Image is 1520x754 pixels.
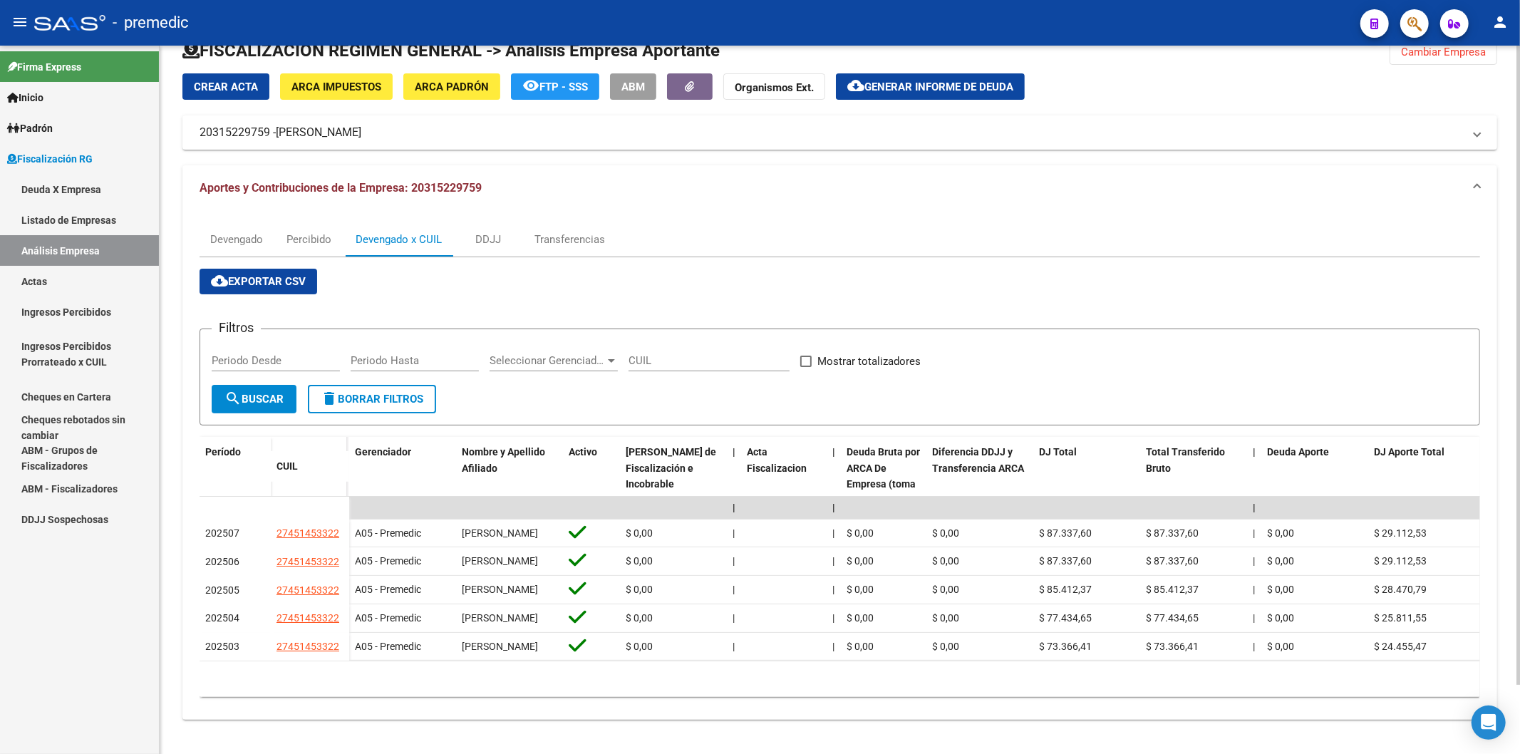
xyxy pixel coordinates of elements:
[733,502,735,513] span: |
[733,584,735,595] span: |
[462,446,545,474] span: Nombre y Apellido Afiliado
[200,181,482,195] span: Aportes y Contribuciones de la Empresa: 20315229759
[1039,584,1092,595] span: $ 85.412,37
[182,165,1497,211] mat-expansion-panel-header: Aportes y Contribuciones de la Empresa: 20315229759
[224,393,284,406] span: Buscar
[626,612,653,624] span: $ 0,00
[733,527,735,539] span: |
[205,446,241,458] span: Período
[205,641,239,652] span: 202503
[308,385,436,413] button: Borrar Filtros
[280,73,393,100] button: ARCA Impuestos
[733,446,735,458] span: |
[832,584,834,595] span: |
[832,641,834,652] span: |
[1146,641,1199,652] span: $ 73.366,41
[1253,502,1256,513] span: |
[610,73,656,100] button: ABM
[832,502,835,513] span: |
[1491,14,1509,31] mat-icon: person
[182,39,720,62] h1: FISCALIZACION REGIMEN GENERAL -> Análisis Empresa Aportante
[205,612,239,624] span: 202504
[7,90,43,105] span: Inicio
[735,81,814,94] strong: Organismos Ext.
[355,641,421,652] span: A05 - Premedic
[1146,555,1199,567] span: $ 87.337,60
[1374,527,1427,539] span: $ 29.112,53
[1261,437,1368,532] datatable-header-cell: Deuda Aporte
[847,641,874,652] span: $ 0,00
[1253,612,1255,624] span: |
[276,125,361,140] span: [PERSON_NAME]
[932,555,959,567] span: $ 0,00
[733,641,735,652] span: |
[841,437,926,532] datatable-header-cell: Deuda Bruta por ARCA De Empresa (toma en cuenta todos los afiliados)
[1146,584,1199,595] span: $ 85.412,37
[355,446,411,458] span: Gerenciador
[349,437,456,532] datatable-header-cell: Gerenciador
[475,232,501,247] div: DDJJ
[182,115,1497,150] mat-expansion-panel-header: 20315229759 -[PERSON_NAME]
[741,437,827,532] datatable-header-cell: Acta Fiscalizacion
[832,527,834,539] span: |
[539,81,588,93] span: FTP - SSS
[355,612,421,624] span: A05 - Premedic
[211,275,306,288] span: Exportar CSV
[276,641,339,652] span: 27451453322
[1146,446,1225,474] span: Total Transferido Bruto
[522,77,539,94] mat-icon: remove_red_eye
[276,460,298,472] span: CUIL
[1368,437,1475,532] datatable-header-cell: DJ Aporte Total
[205,584,239,596] span: 202505
[1140,437,1247,532] datatable-header-cell: Total Transferido Bruto
[182,211,1497,720] div: Aportes y Contribuciones de la Empresa: 20315229759
[1374,641,1427,652] span: $ 24.455,47
[291,81,381,93] span: ARCA Impuestos
[1253,584,1255,595] span: |
[847,555,874,567] span: $ 0,00
[832,612,834,624] span: |
[1253,555,1255,567] span: |
[462,612,538,624] span: [PERSON_NAME]
[1267,527,1294,539] span: $ 0,00
[355,527,421,539] span: A05 - Premedic
[211,272,228,289] mat-icon: cloud_download
[200,437,271,497] datatable-header-cell: Período
[832,555,834,567] span: |
[723,73,825,100] button: Organismos Ext.
[847,612,874,624] span: $ 0,00
[626,527,653,539] span: $ 0,00
[355,584,421,595] span: A05 - Premedic
[733,612,735,624] span: |
[932,527,959,539] span: $ 0,00
[626,555,653,567] span: $ 0,00
[847,77,864,94] mat-icon: cloud_download
[747,446,807,474] span: Acta Fiscalizacion
[1374,584,1427,595] span: $ 28.470,79
[490,354,605,367] span: Seleccionar Gerenciador
[200,125,1463,140] mat-panel-title: 20315229759 -
[276,527,339,539] span: 27451453322
[1401,46,1486,58] span: Cambiar Empresa
[210,232,263,247] div: Devengado
[620,437,727,532] datatable-header-cell: Deuda Bruta Neto de Fiscalización e Incobrable
[113,7,189,38] span: - premedic
[827,437,841,532] datatable-header-cell: |
[1267,641,1294,652] span: $ 0,00
[621,81,645,93] span: ABM
[817,353,921,370] span: Mostrar totalizadores
[932,584,959,595] span: $ 0,00
[200,269,317,294] button: Exportar CSV
[462,527,538,539] span: [PERSON_NAME]
[276,612,339,624] span: 27451453322
[224,390,242,407] mat-icon: search
[271,451,349,482] datatable-header-cell: CUIL
[1039,612,1092,624] span: $ 77.434,65
[864,81,1013,93] span: Generar informe de deuda
[563,437,620,532] datatable-header-cell: Activo
[194,81,258,93] span: Crear Acta
[1267,555,1294,567] span: $ 0,00
[1267,584,1294,595] span: $ 0,00
[932,641,959,652] span: $ 0,00
[847,446,920,522] span: Deuda Bruta por ARCA De Empresa (toma en cuenta todos los afiliados)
